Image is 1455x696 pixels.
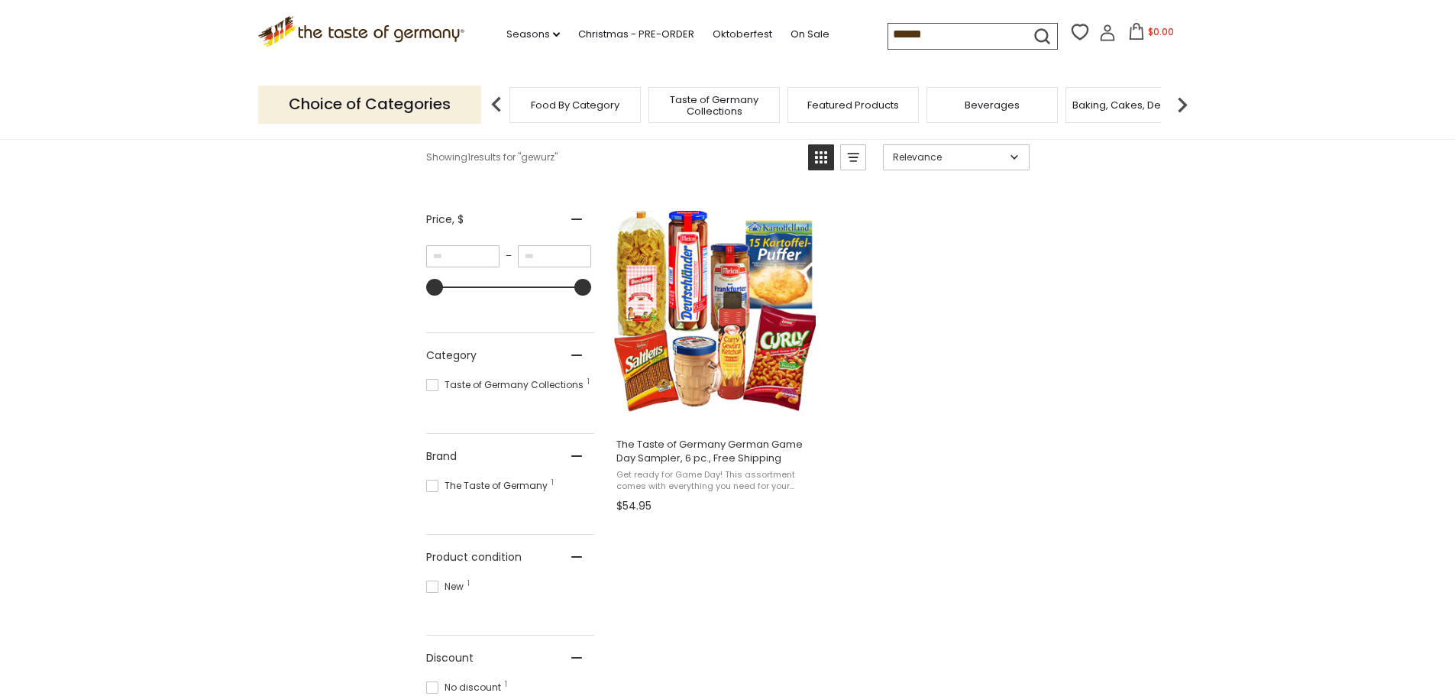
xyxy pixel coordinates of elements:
span: Category [426,348,477,364]
span: Relevance [893,151,1005,164]
span: $54.95 [616,498,652,514]
a: View grid mode [808,144,834,170]
span: Price [426,212,464,228]
a: Featured Products [807,99,899,111]
input: Maximum value [518,245,591,267]
a: View list mode [840,144,866,170]
b: 1 [467,151,470,164]
span: Get ready for Game Day! This assortment comes with everything you need for your hungry guests on ... [616,469,814,493]
a: Sort options [883,144,1030,170]
span: , $ [452,212,464,227]
a: The Taste of Germany German Game Day Sampler, 6 pc., Free Shipping [614,197,816,518]
span: Product condition [426,549,522,565]
a: Seasons [506,26,560,43]
span: The Taste of Germany German Game Day Sampler, 6 pc., Free Shipping [616,438,814,465]
span: 1 [551,479,554,487]
img: previous arrow [481,89,512,120]
a: Food By Category [531,99,619,111]
span: $0.00 [1148,25,1174,38]
a: Taste of Germany Collections [653,94,775,117]
div: Showing results for " " [426,144,797,170]
input: Minimum value [426,245,500,267]
a: Baking, Cakes, Desserts [1072,99,1191,111]
span: Taste of Germany Collections [426,378,588,392]
a: Christmas - PRE-ORDER [578,26,694,43]
a: Oktoberfest [713,26,772,43]
img: next arrow [1167,89,1198,120]
span: New [426,580,468,594]
span: 1 [467,580,470,588]
span: No discount [426,681,506,694]
span: 1 [505,681,507,688]
a: Beverages [965,99,1020,111]
span: 1 [587,378,590,386]
span: – [500,249,518,263]
p: Choice of Categories [258,86,481,123]
img: Authentic German - Beer Mug - shaped pasta, Deutschlaender Premium Pork Sausages, Original Frankf... [614,211,816,413]
button: $0.00 [1119,23,1184,46]
span: The Taste of Germany [426,479,552,493]
a: On Sale [791,26,829,43]
span: Brand [426,448,457,465]
span: Discount [426,650,474,666]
